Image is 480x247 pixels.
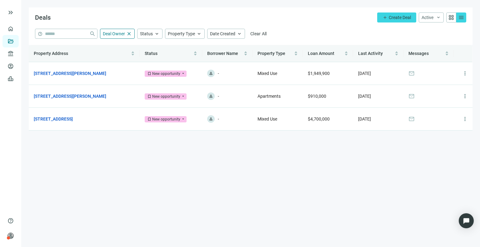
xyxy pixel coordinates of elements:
[408,51,429,56] span: Messages
[147,94,152,99] span: bookmark
[209,94,213,98] span: person
[209,71,213,76] span: person
[152,93,180,100] div: New opportunity
[308,71,330,76] span: $1,949,900
[247,29,270,39] button: Clear All
[462,70,468,77] span: more_vert
[257,116,277,121] span: Mixed Use
[462,93,468,99] span: more_vert
[145,51,157,56] span: Status
[34,116,73,122] a: [STREET_ADDRESS]
[308,94,326,99] span: $910,000
[7,9,14,16] button: keyboard_double_arrow_right
[7,218,14,224] span: help
[462,116,468,122] span: more_vert
[34,93,106,100] a: [STREET_ADDRESS][PERSON_NAME]
[152,116,180,122] div: New opportunity
[103,31,125,36] span: Deal Owner
[168,31,195,36] span: Property Type
[154,31,160,37] span: keyboard_arrow_up
[152,71,180,77] div: New opportunity
[459,90,471,102] button: more_vert
[7,233,14,239] span: person
[196,31,202,37] span: keyboard_arrow_up
[147,72,152,76] span: bookmark
[459,113,471,125] button: more_vert
[237,31,242,37] span: keyboard_arrow_up
[218,115,219,123] span: -
[209,117,213,121] span: person
[377,12,416,22] button: addCreate Deal
[126,31,132,37] span: close
[448,14,454,21] span: grid_view
[308,116,330,121] span: $4,700,000
[358,94,371,99] span: [DATE]
[358,71,371,76] span: [DATE]
[257,71,277,76] span: Mixed Use
[257,51,285,56] span: Property Type
[419,12,444,22] button: Activekeyboard_arrow_down
[257,94,281,99] span: Apartments
[422,15,433,20] span: Active
[140,31,153,36] span: Status
[389,15,411,20] span: Create Deal
[408,116,415,122] span: mail
[436,15,441,20] span: keyboard_arrow_down
[210,31,235,36] span: Date Created
[207,51,238,56] span: Borrower Name
[408,93,415,99] span: mail
[250,31,267,36] span: Clear All
[34,51,68,56] span: Property Address
[38,32,42,36] span: help
[358,116,371,121] span: [DATE]
[7,51,12,57] span: account_balance
[308,51,334,56] span: Loan Amount
[408,70,415,77] span: mail
[147,117,152,121] span: bookmark
[34,70,106,77] a: [STREET_ADDRESS][PERSON_NAME]
[218,92,219,100] span: -
[458,14,464,21] span: menu
[459,213,474,228] div: Open Intercom Messenger
[358,51,383,56] span: Last Activity
[382,15,387,20] span: add
[218,70,219,77] span: -
[459,67,471,80] button: more_vert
